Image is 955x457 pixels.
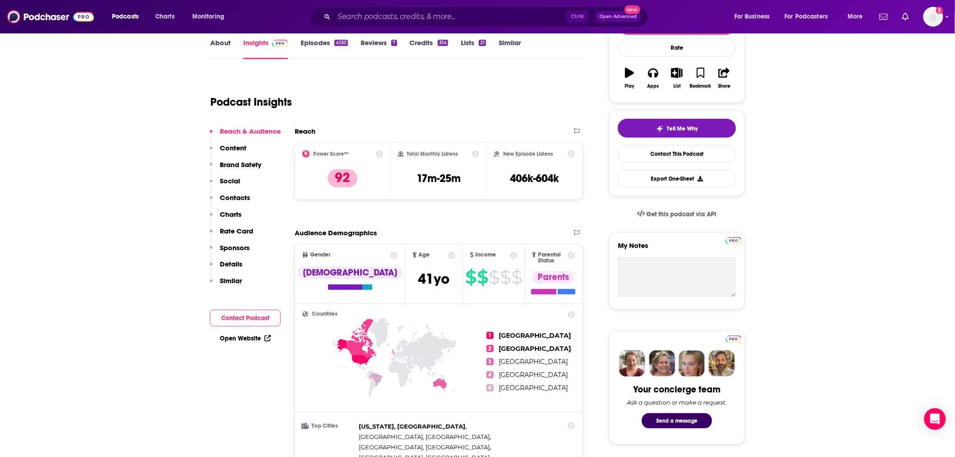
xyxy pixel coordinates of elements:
img: Podchaser Pro [272,40,288,47]
img: Podchaser Pro [726,237,742,244]
span: Logged in as melalv21 [923,7,943,27]
span: $ [500,270,510,284]
p: Contacts [220,193,250,202]
a: Lists21 [461,38,486,59]
p: Sponsors [220,243,250,252]
div: List [673,84,681,89]
button: Social [210,177,240,193]
a: Pro website [726,334,742,343]
span: Monitoring [192,10,224,23]
button: Contact Podcast [210,310,281,326]
h3: 17m-25m [417,172,461,185]
span: Gender [310,252,330,258]
p: Brand Safety [220,160,261,169]
span: $ [477,270,488,284]
div: Open Intercom Messenger [924,408,946,430]
a: Show notifications dropdown [876,9,891,24]
a: Show notifications dropdown [899,9,913,24]
button: Details [210,260,242,276]
h2: Reach [295,127,315,135]
button: Rate Card [210,227,253,243]
span: Podcasts [112,10,139,23]
div: 7 [391,40,397,46]
span: $ [465,270,476,284]
span: [GEOGRAPHIC_DATA], [GEOGRAPHIC_DATA] [359,443,490,451]
button: Apps [641,62,665,94]
div: Play [625,84,635,89]
a: Reviews7 [361,38,397,59]
span: Open Advanced [599,14,637,19]
button: open menu [186,9,236,24]
span: [GEOGRAPHIC_DATA] [499,371,568,379]
span: [US_STATE], [GEOGRAPHIC_DATA] [359,423,465,430]
span: Tell Me Why [667,125,698,132]
span: For Business [734,10,770,23]
div: Parents [532,271,575,284]
div: 21 [479,40,486,46]
button: Reach & Audience [210,127,281,144]
button: Content [210,144,246,160]
span: Ctrl K [567,11,588,23]
div: Bookmark [690,84,711,89]
button: Bookmark [689,62,712,94]
button: Send a message [642,413,712,429]
button: Share [713,62,736,94]
div: Rate [618,38,736,57]
span: 41 yo [418,270,450,288]
button: Charts [210,210,241,227]
span: Charts [155,10,175,23]
button: open menu [728,9,781,24]
p: 92 [328,169,357,187]
p: Similar [220,276,242,285]
a: Episodes4130 [301,38,348,59]
button: tell me why sparkleTell Me Why [618,119,736,138]
span: $ [489,270,499,284]
button: Play [618,62,641,94]
span: 5 [487,384,494,392]
span: [GEOGRAPHIC_DATA] [499,358,568,366]
p: Details [220,260,242,268]
span: Countries [312,311,338,317]
img: Jules Profile [679,350,705,377]
span: Age [419,252,430,258]
span: 1 [487,332,494,339]
button: Open AdvancedNew [595,11,641,22]
span: [GEOGRAPHIC_DATA], [GEOGRAPHIC_DATA] [359,433,490,440]
button: Export One-Sheet [618,170,736,187]
span: , [359,432,491,442]
span: 3 [487,358,494,365]
button: open menu [779,9,841,24]
button: Show profile menu [923,7,943,27]
div: [DEMOGRAPHIC_DATA] [297,266,403,279]
h2: Audience Demographics [295,228,377,237]
span: More [848,10,863,23]
p: Social [220,177,240,185]
span: [GEOGRAPHIC_DATA] [499,331,571,340]
img: Podchaser Pro [726,336,742,343]
h2: Power Score™ [313,151,348,157]
button: open menu [106,9,150,24]
h1: Podcast Insights [210,95,292,109]
span: [GEOGRAPHIC_DATA] [499,345,571,353]
a: About [210,38,231,59]
h3: 406k-604k [510,172,559,185]
span: , [359,442,491,452]
img: User Profile [923,7,943,27]
span: For Podcasters [785,10,828,23]
p: Rate Card [220,227,253,235]
input: Search podcasts, credits, & more... [334,9,567,24]
p: Reach & Audience [220,127,281,135]
p: Content [220,144,246,152]
div: Share [718,84,730,89]
h3: Top Cities [302,423,355,429]
span: 4 [487,371,494,378]
a: InsightsPodchaser Pro [243,38,288,59]
div: Your concierge team [634,384,721,395]
a: Contact This Podcast [618,145,736,163]
svg: Add a profile image [936,7,943,14]
a: Similar [499,38,521,59]
div: Search podcasts, credits, & more... [318,6,657,27]
span: [GEOGRAPHIC_DATA] [499,384,568,392]
a: Credits314 [410,38,448,59]
button: Similar [210,276,242,293]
